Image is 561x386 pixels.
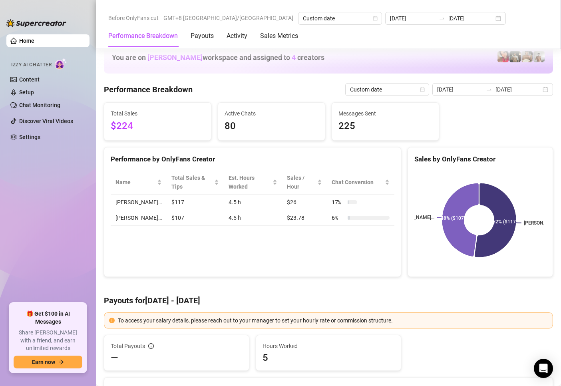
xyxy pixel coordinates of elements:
span: Custom date [303,12,377,24]
input: End date [448,14,494,23]
th: Name [111,170,167,195]
a: Home [19,38,34,44]
div: Est. Hours Worked [229,173,271,191]
td: 4.5 h [224,195,282,210]
span: $224 [111,119,205,134]
td: $107 [167,210,224,226]
span: Active Chats [225,109,318,118]
div: Performance by OnlyFans Creator [111,154,394,165]
img: Aussieboy_jfree [521,51,533,62]
h4: Payouts for [DATE] - [DATE] [104,295,553,306]
span: Total Payouts [111,342,145,350]
span: Share [PERSON_NAME] with a friend, and earn unlimited rewards [14,329,82,352]
input: End date [495,85,541,94]
span: Custom date [350,84,424,96]
span: Hours Worked [263,342,394,350]
td: [PERSON_NAME]… [111,195,167,210]
h4: Performance Breakdown [104,84,193,95]
span: Sales / Hour [287,173,316,191]
span: Chat Conversion [332,178,383,187]
span: Before OnlyFans cut [108,12,159,24]
input: Start date [437,85,483,94]
a: Discover Viral Videos [19,118,73,124]
a: Content [19,76,40,83]
div: To access your salary details, please reach out to your manager to set your hourly rate or commis... [118,316,548,325]
th: Sales / Hour [282,170,327,195]
span: to [486,86,492,93]
span: GMT+8 [GEOGRAPHIC_DATA]/[GEOGRAPHIC_DATA] [163,12,293,24]
span: 6 % [332,213,344,222]
img: AI Chatter [55,58,67,70]
td: $117 [167,195,224,210]
button: Earn nowarrow-right [14,356,82,368]
td: 4.5 h [224,210,282,226]
img: aussieboy_j [533,51,545,62]
span: 225 [338,119,432,134]
span: — [111,351,118,364]
input: Start date [390,14,436,23]
div: Payouts [191,31,214,41]
span: 80 [225,119,318,134]
span: Total Sales & Tips [171,173,213,191]
span: 🎁 Get $100 in AI Messages [14,310,82,326]
span: Messages Sent [338,109,432,118]
span: arrow-right [58,359,64,365]
span: calendar [373,16,378,21]
span: Name [115,178,155,187]
td: $23.78 [282,210,327,226]
span: 5 [263,351,394,364]
th: Total Sales & Tips [167,170,224,195]
text: [PERSON_NAME]… [394,215,434,220]
div: Sales Metrics [260,31,298,41]
th: Chat Conversion [327,170,394,195]
span: Total Sales [111,109,205,118]
span: exclamation-circle [109,318,115,323]
a: Setup [19,89,34,96]
span: Izzy AI Chatter [11,61,52,69]
a: Settings [19,134,40,140]
span: info-circle [148,343,154,349]
span: 4 [292,53,296,62]
div: Sales by OnlyFans Creator [414,154,546,165]
span: [PERSON_NAME] [147,53,203,62]
span: Earn now [32,359,55,365]
div: Activity [227,31,247,41]
span: calendar [420,87,425,92]
h1: You are on workspace and assigned to creators [112,53,324,62]
td: $26 [282,195,327,210]
td: [PERSON_NAME]… [111,210,167,226]
div: Performance Breakdown [108,31,178,41]
div: Open Intercom Messenger [534,359,553,378]
img: Tony [509,51,521,62]
span: swap-right [486,86,492,93]
span: swap-right [439,15,445,22]
img: Vanessa [497,51,509,62]
a: Chat Monitoring [19,102,60,108]
img: logo-BBDzfeDw.svg [6,19,66,27]
span: to [439,15,445,22]
span: 17 % [332,198,344,207]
